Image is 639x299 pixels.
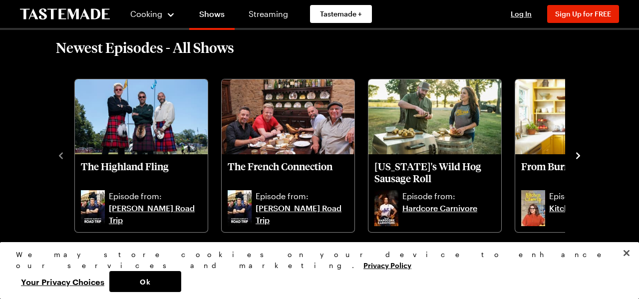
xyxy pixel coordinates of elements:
[189,2,235,30] a: Shows
[555,9,611,18] span: Sign Up for FREE
[81,160,202,184] p: The Highland Fling
[547,5,619,23] button: Sign Up for FREE
[75,79,208,232] div: The Highland Fling
[367,76,514,233] div: 3 / 10
[616,242,638,264] button: Close
[74,76,221,233] div: 1 / 10
[573,149,583,161] button: navigate to next item
[320,9,362,19] span: Tastemade +
[109,202,202,226] a: [PERSON_NAME] Road Trip
[81,160,202,188] a: The Highland Fling
[20,8,110,20] a: To Tastemade Home Page
[256,190,348,202] p: Episode from:
[228,160,348,184] p: The French Connection
[130,9,162,18] span: Cooking
[16,249,615,292] div: Privacy
[368,79,501,232] div: Oklahoma's Wild Hog Sausage Roll
[374,160,495,188] a: Oklahoma's Wild Hog Sausage Roll
[130,2,175,26] button: Cooking
[501,9,541,19] button: Log In
[511,9,532,18] span: Log In
[222,79,354,232] div: The French Connection
[16,249,615,271] div: We may store cookies on your device to enhance our services and marketing.
[374,160,495,184] p: [US_STATE]'s Wild Hog Sausage Roll
[256,202,348,226] a: [PERSON_NAME] Road Trip
[75,79,208,154] img: The Highland Fling
[16,271,109,292] button: Your Privacy Choices
[363,260,411,270] a: More information about your privacy, opens in a new tab
[222,79,354,154] img: The French Connection
[402,190,495,202] p: Episode from:
[368,79,501,154] img: Oklahoma's Wild Hog Sausage Roll
[109,190,202,202] p: Episode from:
[56,38,234,56] h2: Newest Episodes - All Shows
[310,5,372,23] a: Tastemade +
[109,271,181,292] button: Ok
[228,160,348,188] a: The French Connection
[402,202,495,226] a: Hardcore Carnivore
[56,149,66,161] button: navigate to previous item
[221,76,367,233] div: 2 / 10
